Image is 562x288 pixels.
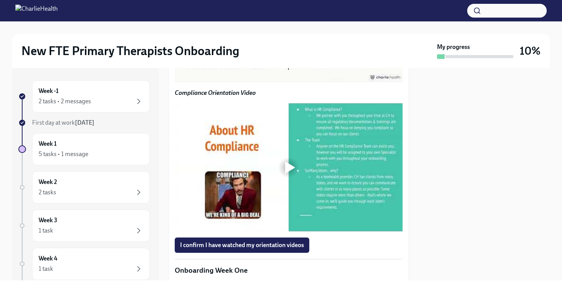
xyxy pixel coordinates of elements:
[175,265,403,275] p: Onboarding Week One
[180,241,304,249] span: I confirm I have watched my orientation videos
[39,150,88,158] div: 5 tasks • 1 message
[18,248,150,280] a: Week 41 task
[39,226,53,235] div: 1 task
[32,119,94,126] span: First day at work
[39,97,91,106] div: 2 tasks • 2 messages
[18,171,150,203] a: Week 22 tasks
[18,119,150,127] a: First day at work[DATE]
[39,265,53,273] div: 1 task
[75,119,94,126] strong: [DATE]
[39,188,56,197] div: 2 tasks
[39,216,57,225] h6: Week 3
[175,238,309,253] button: I confirm I have watched my orientation videos
[437,43,470,51] strong: My progress
[18,133,150,165] a: Week 15 tasks • 1 message
[21,43,239,59] h2: New FTE Primary Therapists Onboarding
[175,89,256,96] strong: Compliance Orientation Video
[520,44,541,58] h3: 10%
[39,254,57,263] h6: Week 4
[18,210,150,242] a: Week 31 task
[18,80,150,112] a: Week -12 tasks • 2 messages
[39,140,57,148] h6: Week 1
[15,5,58,17] img: CharlieHealth
[39,87,58,95] h6: Week -1
[39,178,57,186] h6: Week 2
